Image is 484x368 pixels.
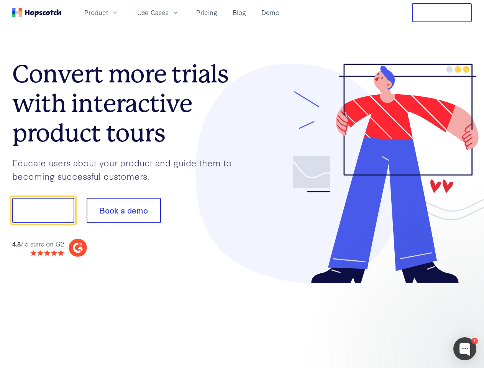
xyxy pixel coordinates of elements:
p: Educate users about your product and guide them to becoming successful customers. [12,156,242,182]
h1: Convert more trials with interactive product tours [12,59,242,148]
button: Product [80,6,123,19]
a: Demo [258,6,282,19]
a: Home [12,8,61,17]
div: 1 [471,338,478,344]
button: Book a demo [87,198,161,223]
div: / 5 stars on G2 [12,239,64,249]
span: Product [84,8,108,17]
a: Pricing [193,6,220,19]
span: Use Cases [137,8,169,17]
button: Free Trial [412,3,472,22]
button: Use Cases [133,6,184,19]
a: Blog [230,6,249,19]
button: Show me! [12,198,74,223]
strong: 4.8 [12,239,21,248]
